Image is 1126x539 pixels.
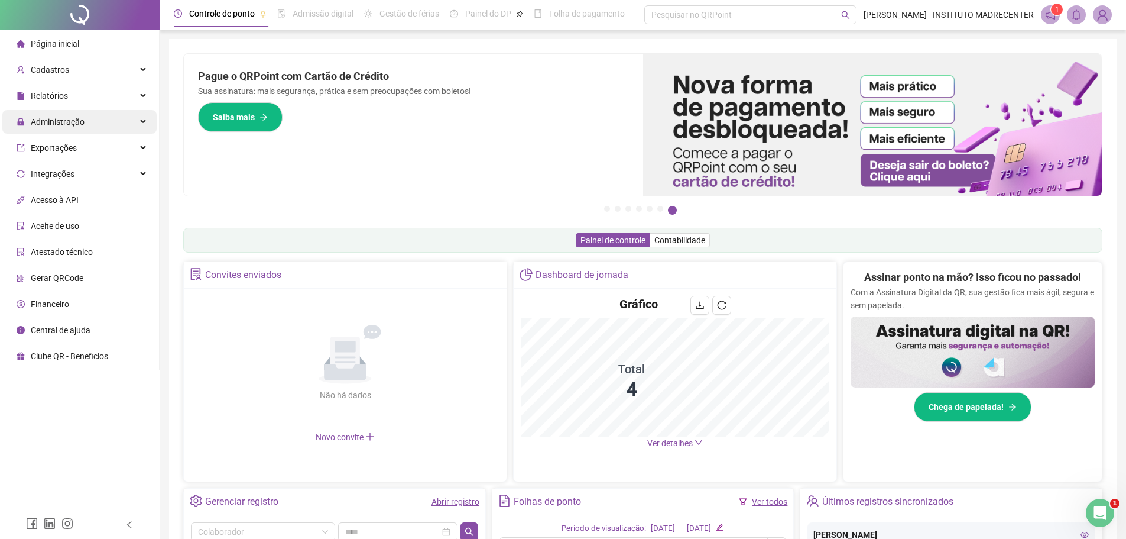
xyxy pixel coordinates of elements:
span: Saiba mais [213,111,255,124]
div: Últimos registros sincronizados [822,492,953,512]
span: instagram [61,518,73,530]
sup: 1 [1051,4,1063,15]
div: Gerenciar registro [205,492,278,512]
span: audit [17,222,25,230]
div: [DATE] [687,522,711,535]
span: Folha de pagamento [549,9,625,18]
span: edit [716,524,723,531]
span: Financeiro [31,299,69,309]
h4: Gráfico [619,296,658,312]
div: Folhas de ponto [514,492,581,512]
span: Novo convite [316,433,375,442]
span: sun [364,9,372,18]
button: 4 [636,206,642,212]
button: 6 [657,206,663,212]
span: solution [190,268,202,280]
span: dollar [17,300,25,308]
span: Página inicial [31,39,79,49]
button: 5 [647,206,653,212]
img: banner%2F096dab35-e1a4-4d07-87c2-cf089f3812bf.png [643,54,1102,196]
span: Admissão digital [293,9,353,18]
span: down [695,438,703,447]
span: api [17,196,25,204]
span: team [806,495,819,507]
a: Ver detalhes down [647,438,703,448]
span: Gestão de férias [379,9,439,18]
button: Chega de papelada! [914,392,1031,422]
span: solution [17,248,25,256]
span: Ver detalhes [647,438,693,448]
span: Exportações [31,143,77,153]
span: download [695,301,705,310]
span: pushpin [516,11,523,18]
span: Contabilidade [654,235,705,245]
img: banner%2F02c71560-61a6-44d4-94b9-c8ab97240462.png [851,317,1095,388]
span: qrcode [17,274,25,282]
span: arrow-right [1008,403,1017,411]
span: Chega de papelada! [929,401,1004,414]
span: pie-chart [520,268,532,280]
span: Central de ajuda [31,325,90,335]
h2: Assinar ponto na mão? Isso ficou no passado! [864,269,1081,286]
span: pushpin [259,11,267,18]
div: Convites enviados [205,265,281,285]
span: lock [17,118,25,126]
span: search [841,11,850,20]
span: bell [1071,9,1082,20]
span: facebook [26,518,38,530]
span: Gerar QRCode [31,273,83,283]
div: - [680,522,682,535]
div: Não há dados [291,389,400,402]
span: Acesso à API [31,195,79,205]
span: file-text [498,495,511,507]
img: 30457 [1093,6,1111,24]
span: Painel do DP [465,9,511,18]
span: linkedin [44,518,56,530]
span: file [17,92,25,100]
span: info-circle [17,326,25,334]
span: filter [739,498,747,506]
span: Controle de ponto [189,9,255,18]
span: eye [1080,531,1089,539]
div: Período de visualização: [562,522,646,535]
iframe: Intercom live chat [1086,499,1114,527]
span: user-add [17,66,25,74]
span: search [465,527,474,537]
span: reload [717,301,726,310]
span: arrow-right [259,113,268,121]
span: 1 [1055,5,1059,14]
span: left [125,521,134,529]
span: Painel de controle [580,235,645,245]
span: [PERSON_NAME] - INSTITUTO MADRECENTER [864,8,1034,21]
span: plus [365,432,375,441]
button: Saiba mais [198,102,283,132]
span: Atestado técnico [31,247,93,257]
span: file-done [277,9,285,18]
span: export [17,144,25,152]
div: Dashboard de jornada [536,265,628,285]
a: Ver todos [752,497,787,506]
span: dashboard [450,9,458,18]
span: Administração [31,117,85,127]
span: Clube QR - Beneficios [31,351,108,361]
span: gift [17,352,25,360]
span: Cadastros [31,65,69,75]
span: 1 [1110,499,1119,508]
button: 2 [615,206,621,212]
span: setting [190,495,202,507]
span: notification [1045,9,1056,20]
a: Abrir registro [431,497,479,506]
h2: Pague o QRPoint com Cartão de Crédito [198,68,629,85]
span: clock-circle [174,9,182,18]
span: Relatórios [31,91,68,101]
button: 7 [668,206,677,215]
span: Aceite de uso [31,221,79,231]
span: book [534,9,542,18]
span: home [17,40,25,48]
span: sync [17,170,25,178]
p: Sua assinatura: mais segurança, prática e sem preocupações com boletos! [198,85,629,98]
button: 1 [604,206,610,212]
button: 3 [625,206,631,212]
p: Com a Assinatura Digital da QR, sua gestão fica mais ágil, segura e sem papelada. [851,286,1095,312]
div: [DATE] [651,522,675,535]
